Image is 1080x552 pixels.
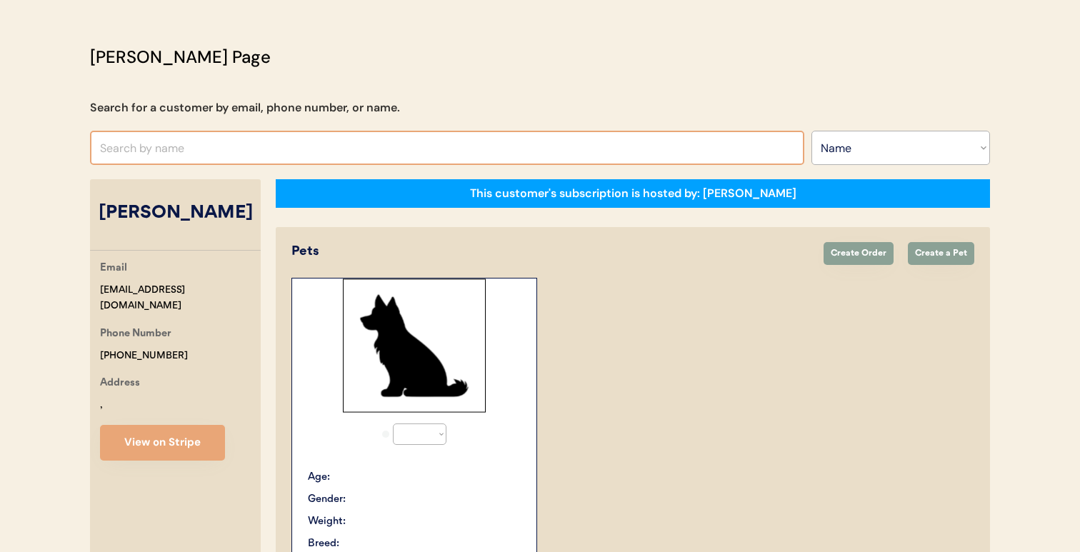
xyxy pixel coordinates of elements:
[824,242,894,265] button: Create Order
[90,200,261,227] div: [PERSON_NAME]
[308,514,346,529] div: Weight:
[100,348,188,364] div: [PHONE_NUMBER]
[100,425,225,461] button: View on Stripe
[100,397,103,413] div: ,
[100,260,127,278] div: Email
[291,242,809,261] div: Pets
[343,278,486,413] img: Rectangle%2029.svg
[90,44,271,70] div: [PERSON_NAME] Page
[470,186,796,201] div: This customer's subscription is hosted by: [PERSON_NAME]
[90,131,804,165] input: Search by name
[100,326,171,343] div: Phone Number
[100,282,261,315] div: [EMAIL_ADDRESS][DOMAIN_NAME]
[90,99,400,116] div: Search for a customer by email, phone number, or name.
[308,470,330,485] div: Age:
[100,375,140,393] div: Address
[908,242,974,265] button: Create a Pet
[308,536,339,551] div: Breed:
[308,492,346,507] div: Gender:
